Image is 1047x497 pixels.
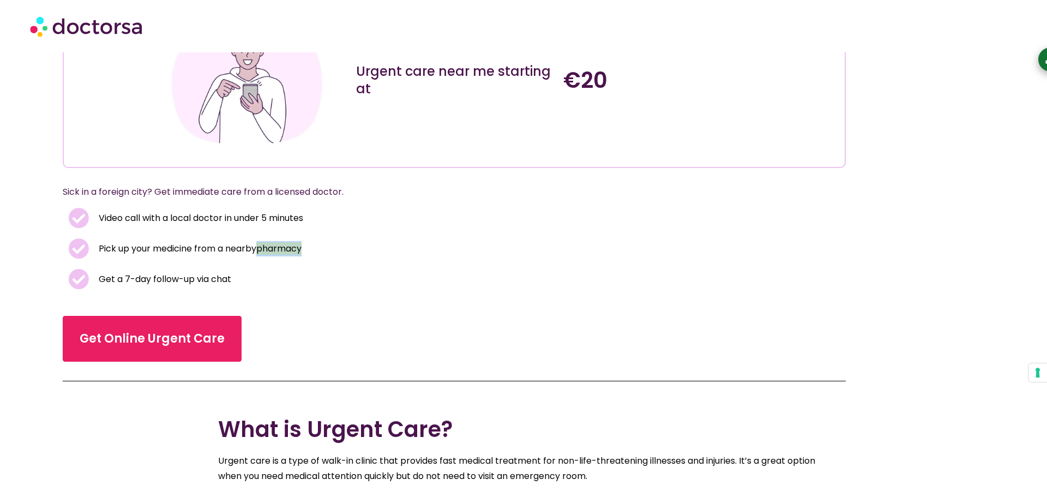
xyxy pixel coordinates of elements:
span: Video call with a local doctor in under 5 minutes [96,211,303,226]
span: Get a 7-day follow-up via chat [96,272,231,287]
span: Pick up your medicine from a nearby [96,241,302,256]
h3: Urgent care near me starting at [356,63,552,98]
span: Category: Human Rx-Related Terms : Review for potential RDT/PDS/RMC content, Term: "PHARMACY" [256,242,302,255]
p: Urgent care is a type of walk-in clinic that provides fast medical treatment for non-life-threate... [218,453,829,484]
h4: €20 [563,67,760,93]
button: Your consent preferences for tracking technologies [1028,363,1047,382]
h2: What is Urgent Care? [218,416,829,442]
span: Get Online Urgent Care [80,330,225,348]
a: Get Online Urgent Care [63,316,242,362]
img: Illustration depicting a young adult in a casual outfit, engaged with their smartphone. They are ... [169,2,326,159]
p: Sick in a foreign city? Get immediate care from a licensed doctor. [63,184,820,200]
